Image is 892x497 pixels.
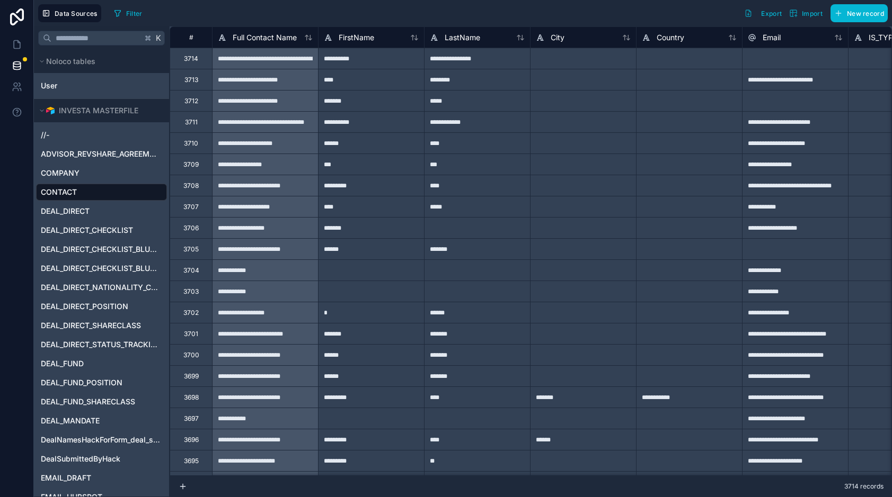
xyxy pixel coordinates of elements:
[551,32,564,43] span: City
[184,76,198,84] div: 3713
[183,309,199,317] div: 3702
[847,10,884,17] span: New record
[184,414,199,423] div: 3697
[110,5,146,21] button: Filter
[183,160,199,169] div: 3709
[802,10,823,17] span: Import
[763,32,781,43] span: Email
[183,182,199,190] div: 3708
[184,372,199,381] div: 3699
[183,245,199,254] div: 3705
[657,32,684,43] span: Country
[831,4,888,22] button: New record
[740,4,785,22] button: Export
[445,32,480,43] span: LastName
[183,351,199,359] div: 3700
[761,10,782,17] span: Export
[183,203,199,211] div: 3707
[826,4,888,22] a: New record
[38,4,101,22] button: Data Sources
[126,10,143,17] span: Filter
[183,224,199,232] div: 3706
[184,457,199,465] div: 3695
[55,10,98,17] span: Data Sources
[155,34,162,42] span: K
[184,55,198,63] div: 3714
[183,287,199,296] div: 3703
[785,4,826,22] button: Import
[184,97,198,105] div: 3712
[183,266,199,275] div: 3704
[184,330,198,338] div: 3701
[178,33,204,41] div: #
[339,32,374,43] span: FirstName
[844,482,884,491] span: 3714 records
[233,32,297,43] span: Full Contact Name
[184,436,199,444] div: 3696
[184,139,198,148] div: 3710
[185,118,198,126] div: 3711
[184,393,199,402] div: 3698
